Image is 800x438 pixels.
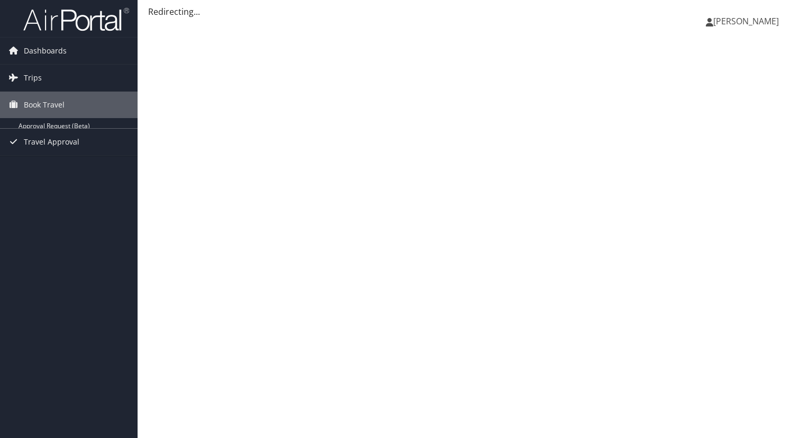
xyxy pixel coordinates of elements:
[706,5,789,37] a: [PERSON_NAME]
[24,92,65,118] span: Book Travel
[24,65,42,91] span: Trips
[24,38,67,64] span: Dashboards
[713,15,779,27] span: [PERSON_NAME]
[23,7,129,32] img: airportal-logo.png
[148,5,789,18] div: Redirecting...
[24,129,79,155] span: Travel Approval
